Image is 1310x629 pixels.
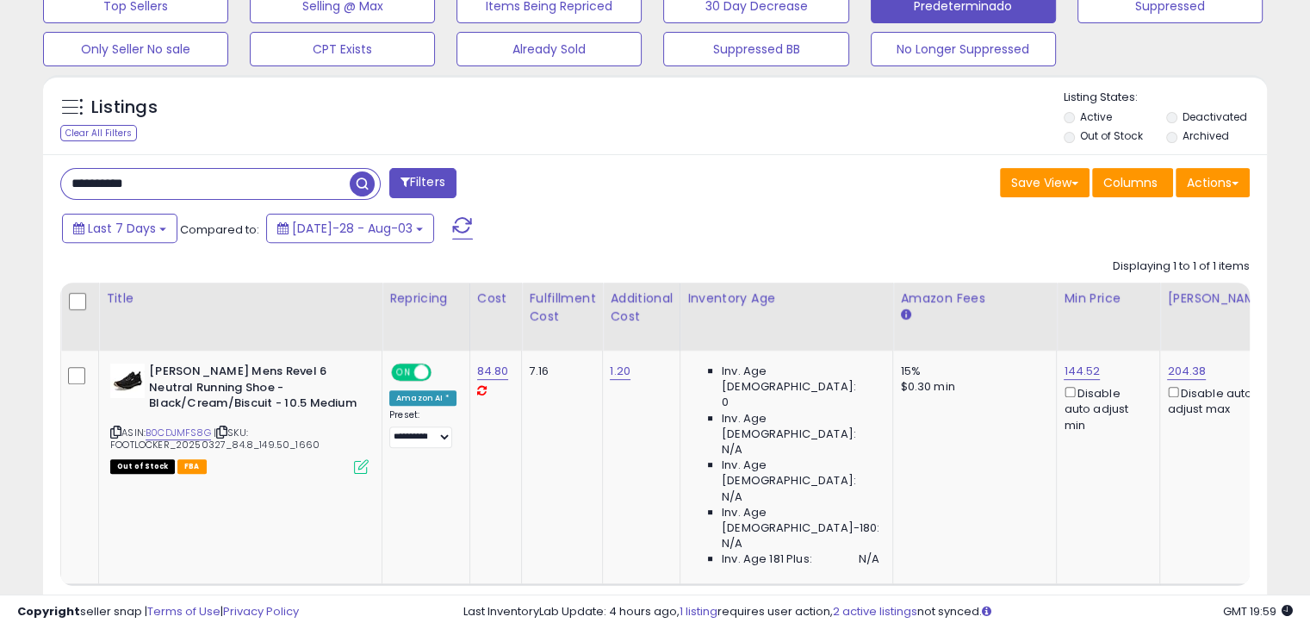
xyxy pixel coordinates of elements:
label: Active [1080,109,1112,124]
span: Last 7 Days [88,220,156,237]
a: 144.52 [1064,363,1100,380]
div: Disable auto adjust max [1167,383,1263,417]
span: N/A [722,489,742,505]
b: [PERSON_NAME] Mens Revel 6 Neutral Running Shoe - Black/Cream/Biscuit - 10.5 Medium [149,364,358,416]
button: Save View [1000,168,1090,197]
span: 0 [722,395,729,410]
span: Inv. Age 181 Plus: [722,551,812,567]
span: | SKU: FOOTLOCKER_20250327_84.8_149.50_1660 [110,426,320,452]
a: 1 listing [680,603,717,620]
div: Fulfillment Cost [529,290,595,326]
span: N/A [859,551,879,567]
div: Inventory Age [687,290,885,308]
div: $0.30 min [900,379,1043,395]
button: Filters [389,168,456,198]
a: B0CDJMFS8G [146,426,211,440]
div: seller snap | | [17,604,299,620]
div: Disable auto adjust min [1064,383,1146,433]
div: Cost [477,290,515,308]
span: 2025-08-11 19:59 GMT [1223,603,1293,620]
button: Only Seller No sale [43,32,228,66]
span: Inv. Age [DEMOGRAPHIC_DATA]: [722,364,879,395]
a: 1.20 [610,363,630,380]
a: 84.80 [477,363,509,380]
span: Inv. Age [DEMOGRAPHIC_DATA]: [722,411,879,442]
h5: Listings [91,96,158,120]
div: Preset: [389,409,456,448]
strong: Copyright [17,603,80,620]
div: Amazon Fees [900,290,1049,308]
label: Archived [1182,128,1228,143]
a: 204.38 [1167,363,1206,380]
div: Additional Cost [610,290,673,326]
label: Out of Stock [1080,128,1143,143]
a: Terms of Use [147,603,220,620]
button: Columns [1092,168,1173,197]
span: Compared to: [180,221,259,238]
div: ASIN: [110,364,369,472]
span: Columns [1103,174,1158,191]
div: [PERSON_NAME] [1167,290,1270,308]
a: 2 active listings [833,603,917,620]
button: Suppressed BB [663,32,848,66]
span: N/A [722,536,742,551]
div: Clear All Filters [60,125,137,141]
div: Last InventoryLab Update: 4 hours ago, requires user action, not synced. [463,604,1293,620]
span: All listings that are currently out of stock and unavailable for purchase on Amazon [110,459,175,474]
div: Repricing [389,290,463,308]
span: [DATE]-28 - Aug-03 [292,220,413,237]
span: N/A [722,442,742,458]
div: Min Price [1064,290,1152,308]
button: [DATE]-28 - Aug-03 [266,214,434,243]
button: No Longer Suppressed [871,32,1056,66]
div: Displaying 1 to 1 of 1 items [1113,258,1250,275]
span: ON [393,365,414,380]
button: Already Sold [456,32,642,66]
button: Actions [1176,168,1250,197]
p: Listing States: [1064,90,1267,106]
div: 7.16 [529,364,589,379]
a: Privacy Policy [223,603,299,620]
button: CPT Exists [250,32,435,66]
button: Last 7 Days [62,214,177,243]
label: Deactivated [1182,109,1246,124]
div: Title [106,290,375,308]
span: Inv. Age [DEMOGRAPHIC_DATA]-180: [722,505,879,536]
img: 41abSVvgfRL._SL40_.jpg [110,364,145,398]
span: OFF [429,365,456,380]
span: FBA [177,459,207,474]
small: Amazon Fees. [900,308,910,323]
span: Inv. Age [DEMOGRAPHIC_DATA]: [722,458,879,489]
div: Amazon AI * [389,390,456,406]
div: 15% [900,364,1043,379]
